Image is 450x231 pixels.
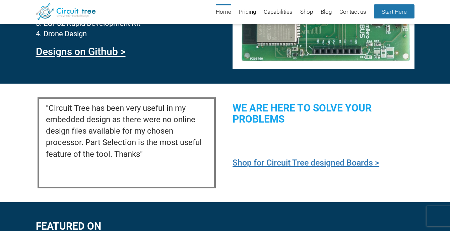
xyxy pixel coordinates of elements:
[321,4,332,20] a: Blog
[36,29,217,39] li: Drone Design
[36,3,96,20] img: Circuit Tree
[339,4,366,20] a: Contact us
[264,4,293,20] a: Capabilities
[36,46,126,57] a: Designs on Github >
[374,4,414,18] a: Start Here
[46,102,207,160] p: "Circuit Tree has been very useful in my embedded design as there were no online design files ava...
[300,4,313,20] a: Shop
[233,102,414,125] h2: We are here to solve your problems
[233,158,379,168] a: Shop for Circuit Tree designed Boards >
[216,4,231,20] a: Home
[239,4,256,20] a: Pricing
